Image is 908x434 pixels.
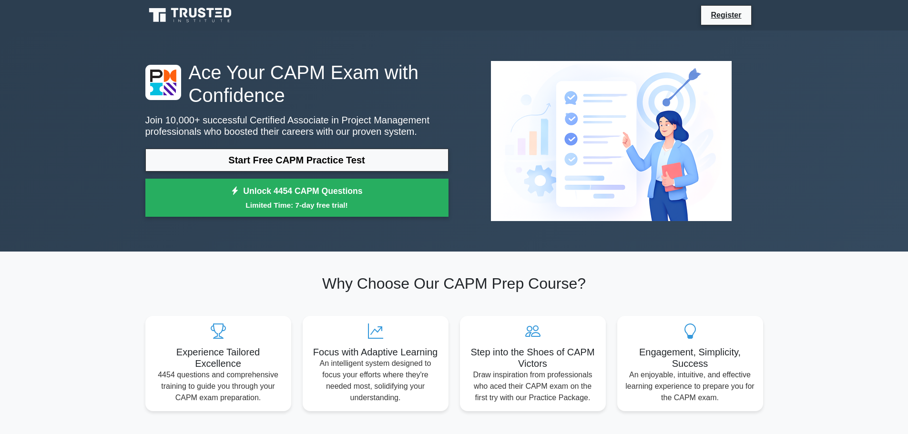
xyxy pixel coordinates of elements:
[145,179,449,217] a: Unlock 4454 CAPM QuestionsLimited Time: 7-day free trial!
[157,200,437,211] small: Limited Time: 7-day free trial!
[153,346,284,369] h5: Experience Tailored Excellence
[468,346,598,369] h5: Step into the Shoes of CAPM Victors
[145,149,449,172] a: Start Free CAPM Practice Test
[625,369,755,404] p: An enjoyable, intuitive, and effective learning experience to prepare you for the CAPM exam.
[153,369,284,404] p: 4454 questions and comprehensive training to guide you through your CAPM exam preparation.
[145,114,449,137] p: Join 10,000+ successful Certified Associate in Project Management professionals who boosted their...
[625,346,755,369] h5: Engagement, Simplicity, Success
[468,369,598,404] p: Draw inspiration from professionals who aced their CAPM exam on the first try with our Practice P...
[145,274,763,293] h2: Why Choose Our CAPM Prep Course?
[310,358,441,404] p: An intelligent system designed to focus your efforts where they're needed most, solidifying your ...
[310,346,441,358] h5: Focus with Adaptive Learning
[145,61,449,107] h1: Ace Your CAPM Exam with Confidence
[483,53,739,229] img: Certified Associate in Project Management Preview
[705,9,747,21] a: Register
